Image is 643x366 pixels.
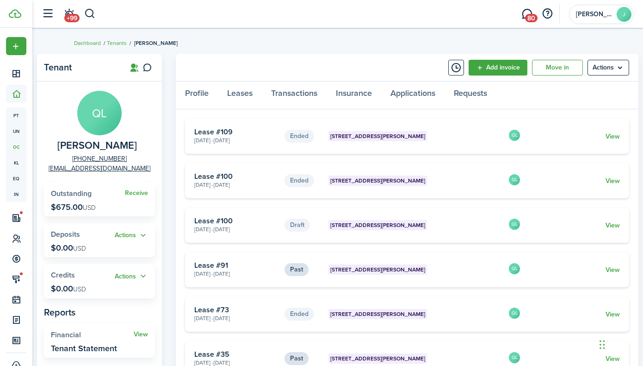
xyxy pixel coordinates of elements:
[539,6,555,22] button: Open resource center
[194,306,278,314] card-title: Lease #73
[73,244,86,253] span: USD
[115,230,148,241] button: Actions
[194,270,278,278] card-description: [DATE] - [DATE]
[51,284,86,293] p: $0.00
[617,7,631,22] avatar-text: J
[115,230,148,241] button: Open menu
[84,6,96,22] button: Search
[51,270,75,280] span: Credits
[606,309,620,319] a: View
[176,82,218,109] a: Profile
[115,271,148,282] button: Open menu
[330,221,425,229] span: [STREET_ADDRESS][PERSON_NAME]
[284,130,314,143] status: Ended
[194,261,278,270] card-title: Lease #91
[9,9,21,18] img: TenantCloud
[469,60,527,76] a: Add invoice
[381,82,445,109] a: Applications
[39,5,56,23] button: Open sidebar
[525,14,538,22] span: 80
[597,322,643,366] iframe: Chat Widget
[115,271,148,282] button: Actions
[600,331,605,359] div: Drag
[83,203,96,213] span: USD
[330,132,425,140] span: [STREET_ADDRESS][PERSON_NAME]
[606,221,620,230] a: View
[532,60,583,76] a: Move in
[284,174,314,187] status: Ended
[284,219,310,232] status: Draft
[445,82,496,109] a: Requests
[60,2,78,26] a: Notifications
[73,284,86,294] span: USD
[49,164,150,173] a: [EMAIL_ADDRESS][DOMAIN_NAME]
[194,128,278,136] card-title: Lease #109
[51,331,134,339] widget-stats-title: Financial
[64,14,80,22] span: +99
[6,107,26,123] a: pt
[606,132,620,141] a: View
[330,354,425,363] span: [STREET_ADDRESS][PERSON_NAME]
[587,60,629,76] menu-btn: Actions
[518,2,536,26] a: Messaging
[262,82,327,109] a: Transactions
[218,82,262,109] a: Leases
[194,314,278,322] card-description: [DATE] - [DATE]
[51,243,86,252] p: $0.00
[6,186,26,202] a: in
[606,265,620,275] a: View
[51,202,96,212] p: $675.00
[194,225,278,233] card-description: [DATE] - [DATE]
[194,136,278,145] card-description: [DATE] - [DATE]
[194,181,278,189] card-description: [DATE] - [DATE]
[134,39,178,47] span: [PERSON_NAME]
[51,344,117,353] widget-stats-description: Tenant Statement
[57,140,137,151] span: Quintona Lee
[72,154,127,164] a: [PHONE_NUMBER]
[6,37,26,55] button: Open menu
[284,263,309,276] status: Past
[44,62,118,73] panel-main-title: Tenant
[6,170,26,186] a: eq
[134,331,148,338] a: View
[327,82,381,109] a: Insurance
[284,308,314,321] status: Ended
[284,352,309,365] status: Past
[74,39,101,47] a: Dashboard
[6,155,26,170] a: kl
[77,91,122,135] avatar-text: QL
[330,177,425,185] span: [STREET_ADDRESS][PERSON_NAME]
[576,11,613,18] span: John
[448,60,464,76] button: Timeline
[51,229,80,240] span: Deposits
[125,189,148,197] a: Receive
[194,172,278,181] card-title: Lease #100
[107,39,127,47] a: Tenants
[6,123,26,139] a: un
[194,217,278,225] card-title: Lease #100
[51,188,92,199] span: Outstanding
[606,176,620,186] a: View
[587,60,629,76] button: Open menu
[44,305,155,319] panel-main-subtitle: Reports
[6,139,26,155] a: oc
[330,310,425,318] span: [STREET_ADDRESS][PERSON_NAME]
[194,350,278,359] card-title: Lease #35
[330,265,425,274] span: [STREET_ADDRESS][PERSON_NAME]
